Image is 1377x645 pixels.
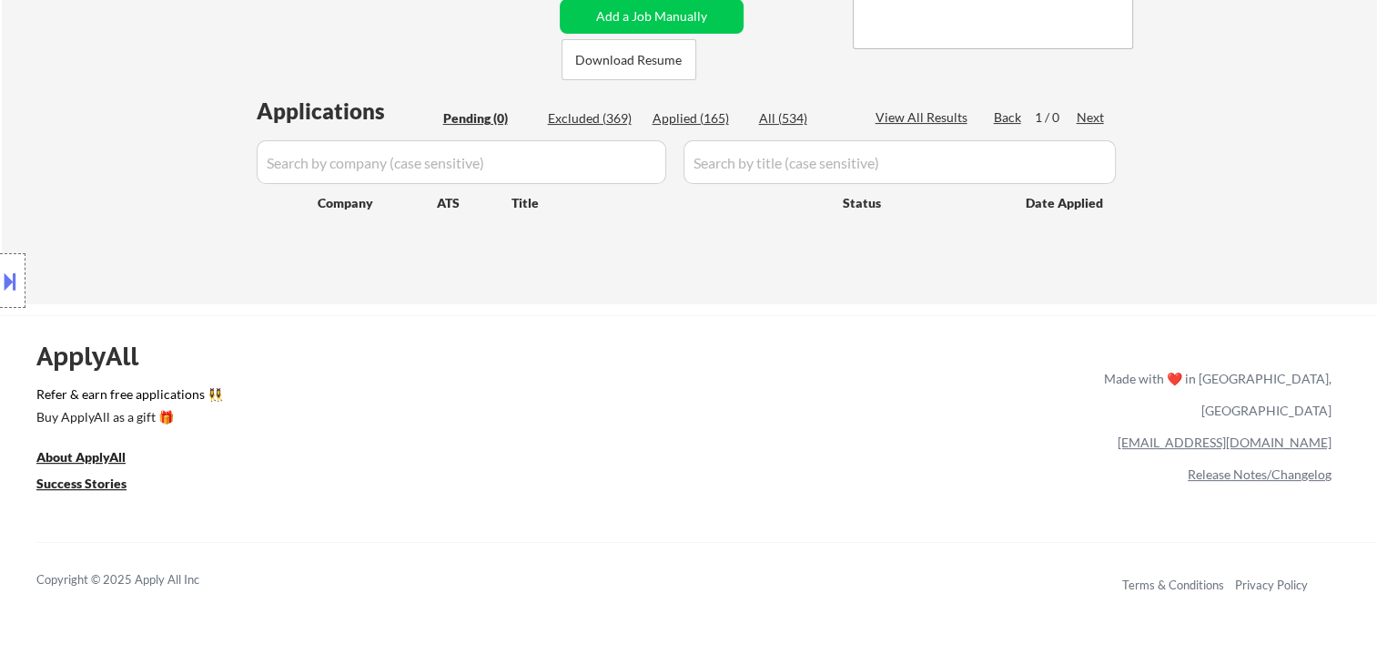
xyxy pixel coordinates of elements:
div: Pending (0) [443,109,534,128]
div: 1 / 0 [1035,108,1077,127]
div: Date Applied [1026,194,1106,212]
div: Next [1077,108,1106,127]
div: All (534) [759,109,850,128]
div: Applications [257,100,437,122]
a: Refer & earn free applications 👯‍♀️ [36,388,724,407]
div: Company [318,194,437,212]
div: Excluded (369) [548,109,639,128]
div: Made with ❤️ in [GEOGRAPHIC_DATA], [GEOGRAPHIC_DATA] [1097,363,1331,426]
a: [EMAIL_ADDRESS][DOMAIN_NAME] [1118,435,1331,450]
div: Title [511,194,825,212]
u: Success Stories [36,476,127,491]
a: Success Stories [36,474,151,497]
div: Back [994,108,1023,127]
u: About ApplyAll [36,449,126,465]
div: Copyright © 2025 Apply All Inc [36,571,246,589]
a: Privacy Policy [1235,578,1308,592]
input: Search by company (case sensitive) [257,140,666,184]
a: Terms & Conditions [1122,578,1224,592]
button: Download Resume [562,39,696,80]
div: Status [843,186,999,219]
div: Applied (165) [653,109,744,128]
div: View All Results [876,108,973,127]
a: About ApplyAll [36,447,151,470]
input: Search by title (case sensitive) [683,140,1116,184]
a: Release Notes/Changelog [1188,466,1331,482]
div: ATS [437,194,511,212]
